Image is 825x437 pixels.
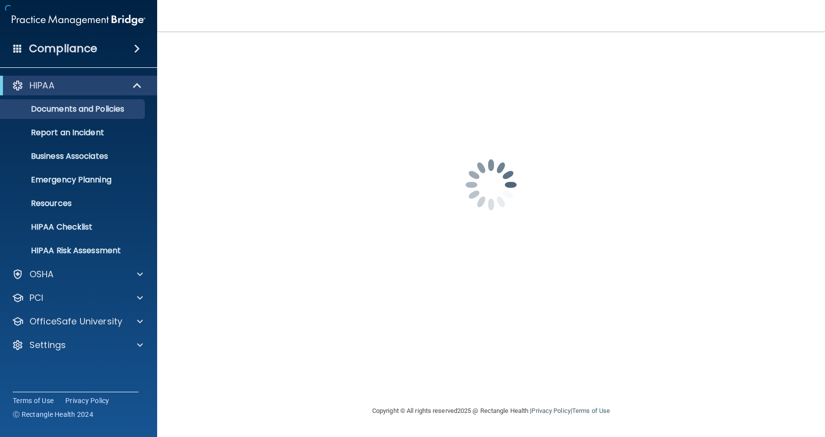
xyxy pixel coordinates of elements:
[12,316,143,327] a: OfficeSafe University
[442,136,540,234] img: spinner.e123f6fc.gif
[312,395,670,427] div: Copyright © All rights reserved 2025 @ Rectangle Health | |
[531,407,570,414] a: Privacy Policy
[29,80,55,91] p: HIPAA
[6,246,140,256] p: HIPAA Risk Assessment
[12,292,143,304] a: PCI
[29,339,66,351] p: Settings
[12,339,143,351] a: Settings
[12,10,145,30] img: PMB logo
[572,407,610,414] a: Terms of Use
[13,396,54,406] a: Terms of Use
[29,268,54,280] p: OSHA
[29,292,43,304] p: PCI
[6,151,140,161] p: Business Associates
[29,316,122,327] p: OfficeSafe University
[6,128,140,138] p: Report an Incident
[6,175,140,185] p: Emergency Planning
[12,80,142,91] a: HIPAA
[6,104,140,114] p: Documents and Policies
[6,199,140,208] p: Resources
[13,409,93,419] span: Ⓒ Rectangle Health 2024
[29,42,97,56] h4: Compliance
[6,222,140,232] p: HIPAA Checklist
[12,268,143,280] a: OSHA
[65,396,110,406] a: Privacy Policy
